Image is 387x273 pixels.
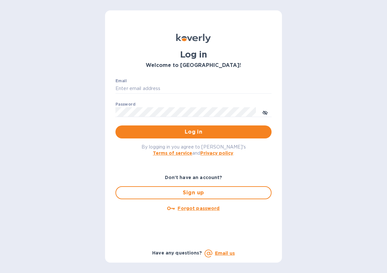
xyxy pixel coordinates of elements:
span: Log in [121,128,266,136]
label: Email [115,79,127,83]
u: Forgot password [178,206,220,211]
img: Koverly [176,34,211,43]
b: Don't have an account? [165,175,222,180]
a: Terms of service [153,150,192,156]
button: Sign up [115,186,272,199]
a: Email us [215,251,235,256]
button: toggle password visibility [259,106,272,119]
input: Enter email address [115,84,272,94]
span: By logging in you agree to [PERSON_NAME]'s and . [141,144,246,156]
label: Password [115,103,135,107]
b: Have any questions? [152,250,202,255]
span: Sign up [121,189,266,197]
h1: Log in [115,49,272,60]
h3: Welcome to [GEOGRAPHIC_DATA]! [115,62,272,69]
button: Log in [115,125,272,138]
a: Privacy policy [200,150,233,156]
